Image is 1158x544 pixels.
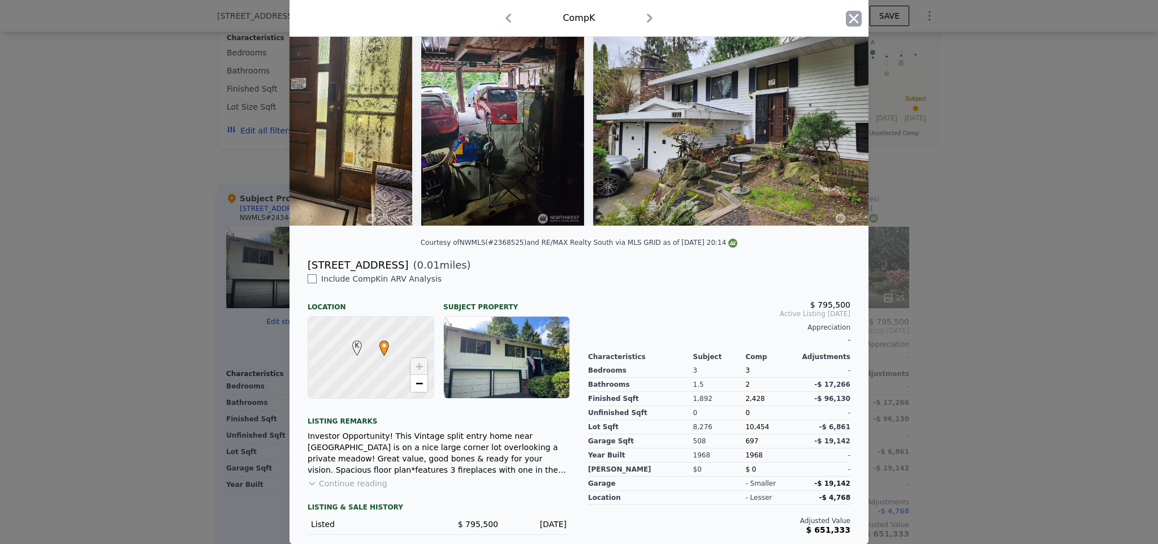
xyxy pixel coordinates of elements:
[443,293,570,312] div: Subject Property
[588,378,693,392] div: Bathrooms
[810,300,850,309] span: $ 795,500
[819,423,850,431] span: -$ 6,861
[588,323,850,332] div: Appreciation
[563,11,595,25] div: Comp K
[693,434,746,448] div: 508
[416,376,423,390] span: −
[745,465,756,473] span: $ 0
[693,378,746,392] div: 1.5
[377,340,383,347] div: •
[806,525,850,534] span: $ 651,333
[693,364,746,378] div: 3
[798,406,850,420] div: -
[588,516,850,525] div: Adjusted Value
[814,437,850,445] span: -$ 19,142
[798,448,850,463] div: -
[745,366,750,374] span: 3
[588,448,693,463] div: Year Built
[417,259,440,271] span: 0.01
[308,503,570,514] div: LISTING & SALE HISTORY
[798,463,850,477] div: -
[588,434,693,448] div: Garage Sqft
[421,8,584,226] img: Property Img
[798,352,850,361] div: Adjustments
[588,364,693,378] div: Bedrooms
[593,8,883,226] img: Property Img
[588,491,693,505] div: location
[798,364,850,378] div: -
[308,293,434,312] div: Location
[588,406,693,420] div: Unfinished Sqft
[377,337,392,354] span: •
[411,358,427,375] a: Zoom in
[588,463,693,477] div: [PERSON_NAME]
[588,477,693,491] div: garage
[458,520,498,529] span: $ 795,500
[588,352,693,361] div: Characteristics
[588,309,850,318] span: Active Listing [DATE]
[745,423,769,431] span: 10,454
[728,239,737,248] img: NWMLS Logo
[588,392,693,406] div: Finished Sqft
[421,239,738,247] div: Courtesy of NWMLS (#2368525) and RE/MAX Realty South via MLS GRID as of [DATE] 20:14
[693,406,746,420] div: 0
[308,408,570,426] div: Listing remarks
[507,519,567,530] div: [DATE]
[745,437,758,445] span: 697
[308,430,570,476] div: Investor Opportunity! This Vintage split entry home near [GEOGRAPHIC_DATA] is on a nice large cor...
[308,257,408,273] div: [STREET_ADDRESS]
[693,392,746,406] div: 1,892
[745,395,764,403] span: 2,428
[693,463,746,477] div: $0
[416,359,423,373] span: +
[819,494,850,502] span: -$ 4,768
[745,493,772,502] div: - lesser
[745,479,776,488] div: - smaller
[308,478,387,489] button: Continue reading
[693,420,746,434] div: 8,276
[814,395,850,403] span: -$ 96,130
[588,332,850,348] div: -
[349,340,356,347] div: K
[693,352,746,361] div: Subject
[249,8,412,226] img: Property Img
[411,375,427,392] a: Zoom out
[408,257,470,273] span: ( miles)
[311,519,430,530] div: Listed
[745,352,798,361] div: Comp
[814,381,850,388] span: -$ 17,266
[814,480,850,487] span: -$ 19,142
[349,340,365,351] span: K
[745,448,798,463] div: 1968
[693,448,746,463] div: 1968
[745,409,750,417] span: 0
[317,274,446,283] span: Include Comp K in ARV Analysis
[745,378,798,392] div: 2
[588,420,693,434] div: Lot Sqft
